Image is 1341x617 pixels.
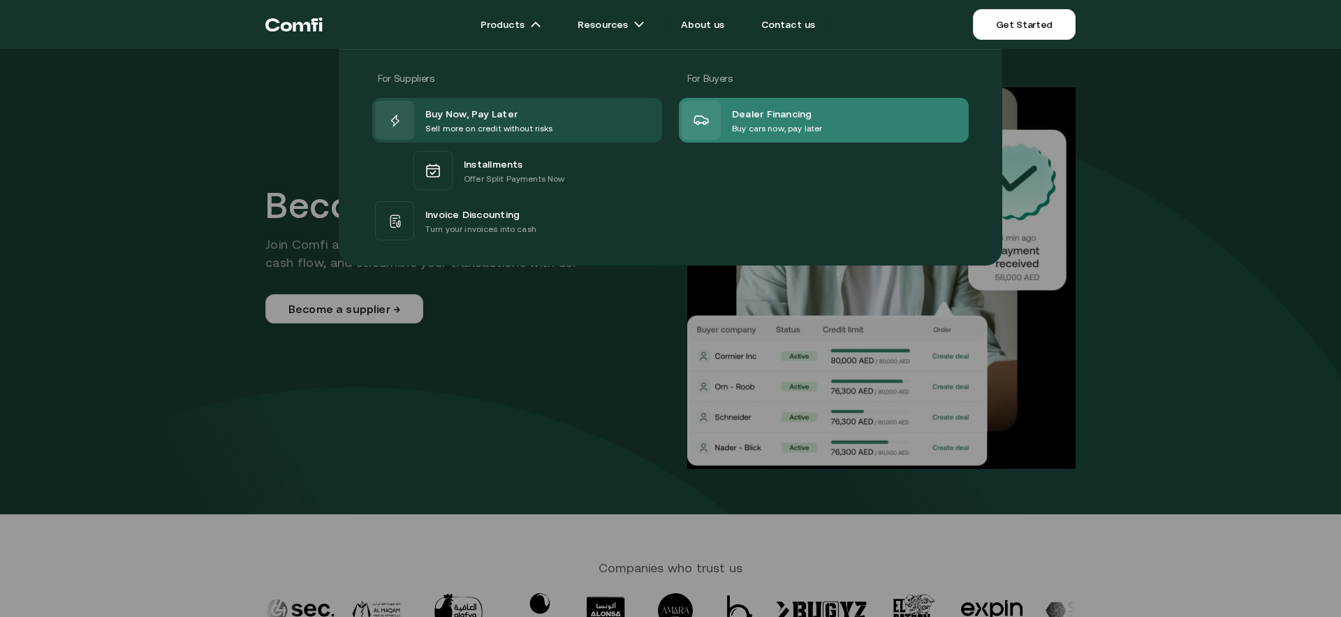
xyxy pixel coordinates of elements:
a: InstallmentsOffer Split Payments Now [372,143,662,198]
span: Buy Now, Pay Later [425,105,518,122]
span: Dealer Financing [732,105,812,122]
p: Turn your invoices into cash [425,222,536,236]
a: Productsarrow icons [464,10,558,38]
a: About us [664,10,741,38]
p: Sell more on credit without risks [425,122,553,136]
a: Contact us [745,10,833,38]
a: Get Started [973,9,1076,40]
span: Installments [464,155,523,172]
span: For Suppliers [378,73,434,84]
a: Dealer FinancingBuy cars now, pay later [679,98,969,143]
p: Offer Split Payments Now [464,172,564,186]
img: arrow icons [633,19,645,30]
img: arrow icons [530,19,541,30]
a: Return to the top of the Comfi home page [265,3,323,45]
span: Invoice Discounting [425,205,520,222]
a: Invoice DiscountingTurn your invoices into cash [372,198,662,243]
a: Buy Now, Pay LaterSell more on credit without risks [372,98,662,143]
p: Buy cars now, pay later [732,122,822,136]
a: Resourcesarrow icons [561,10,661,38]
span: For Buyers [687,73,733,84]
